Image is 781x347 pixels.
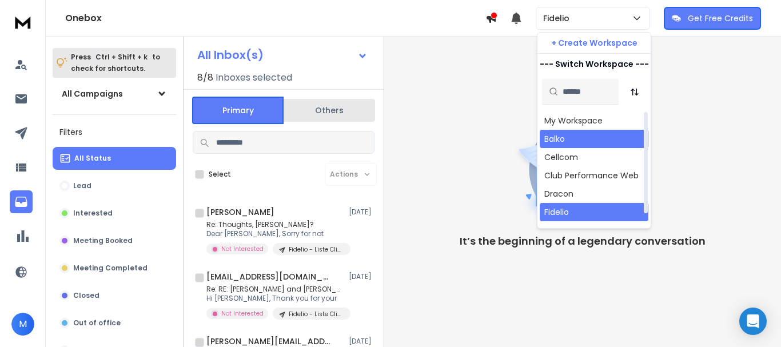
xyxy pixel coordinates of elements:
[11,313,34,336] button: M
[739,308,767,335] div: Open Intercom Messenger
[221,309,264,318] p: Not Interested
[544,206,569,218] div: Fidelio
[62,88,123,99] h1: All Campaigns
[551,37,637,49] p: + Create Workspace
[289,310,344,318] p: Fidelio - Liste Client - V3 (Short)
[544,170,639,181] div: Club Performance Web
[544,115,603,126] div: My Workspace
[197,71,213,85] span: 8 / 8
[73,264,148,273] p: Meeting Completed
[206,285,344,294] p: Re: RE: [PERSON_NAME] and [PERSON_NAME]
[53,312,176,334] button: Out of office
[537,33,651,53] button: + Create Workspace
[349,272,374,281] p: [DATE]
[73,291,99,300] p: Closed
[53,229,176,252] button: Meeting Booked
[73,181,91,190] p: Lead
[221,245,264,253] p: Not Interested
[192,97,284,124] button: Primary
[206,206,274,218] h1: [PERSON_NAME]
[209,170,231,179] label: Select
[460,233,706,249] p: It’s the beginning of a legendary conversation
[53,82,176,105] button: All Campaigns
[206,271,332,282] h1: [EMAIL_ADDRESS][DOMAIN_NAME]
[349,337,374,346] p: [DATE]
[53,147,176,170] button: All Status
[53,257,176,280] button: Meeting Completed
[289,245,344,254] p: Fidelio - Liste Client - V3 (Short)
[206,294,344,303] p: Hi [PERSON_NAME], Thank you for your
[11,11,34,33] img: logo
[544,133,565,145] div: Balko
[544,188,573,200] div: Dracon
[73,318,121,328] p: Out of office
[74,154,111,163] p: All Status
[206,220,344,229] p: Re: Thoughts, [PERSON_NAME]?
[540,58,649,70] p: --- Switch Workspace ---
[94,50,149,63] span: Ctrl + Shift + k
[73,236,133,245] p: Meeting Booked
[688,13,753,24] p: Get Free Credits
[73,209,113,218] p: Interested
[623,81,646,103] button: Sort by Sort A-Z
[53,284,176,307] button: Closed
[544,151,578,163] div: Cellcom
[197,49,264,61] h1: All Inbox(s)
[53,202,176,225] button: Interested
[349,208,374,217] p: [DATE]
[53,124,176,140] h3: Filters
[543,13,574,24] p: Fidelio
[664,7,761,30] button: Get Free Credits
[206,336,332,347] h1: [PERSON_NAME][EMAIL_ADDRESS][PERSON_NAME][DOMAIN_NAME]
[53,174,176,197] button: Lead
[216,71,292,85] h3: Inboxes selected
[284,98,375,123] button: Others
[544,225,605,236] div: NeuroPerforma
[65,11,485,25] h1: Onebox
[188,43,377,66] button: All Inbox(s)
[71,51,160,74] p: Press to check for shortcuts.
[206,229,344,238] p: Dear [PERSON_NAME], Sorry for not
